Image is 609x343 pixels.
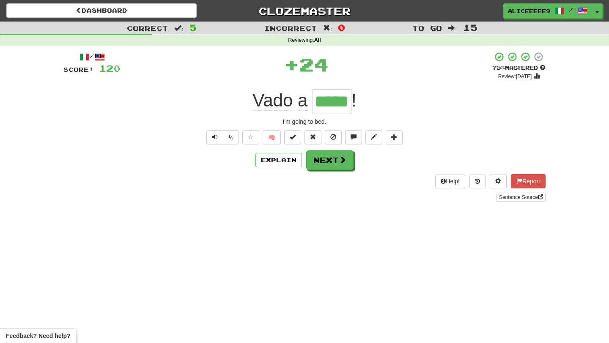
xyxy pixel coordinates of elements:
span: To go [412,24,442,32]
span: ! [351,90,357,110]
div: Mastered [492,64,546,72]
span: Open feedback widget [6,332,70,340]
a: Sentence Source [497,193,546,202]
span: + [284,52,299,77]
button: Ignore sentence (alt+i) [325,130,342,144]
span: 5 [189,22,197,33]
button: Reset to 0% Mastered (alt+r) [304,130,321,144]
span: 0 [338,22,345,33]
div: I'm going to bed. [63,117,546,126]
span: : [174,24,184,32]
a: Clozemaster [209,3,400,18]
button: Explain [255,153,302,167]
span: 24 [299,54,329,75]
button: Round history (alt+y) [469,174,486,188]
span: Correct [127,24,168,32]
div: Text-to-speech controls [205,130,239,144]
button: Next [306,150,354,170]
span: Incorrect [264,24,317,32]
a: aliceeeee9 / [503,3,592,19]
button: Edit sentence (alt+d) [365,130,382,144]
button: Report [511,174,546,188]
span: 75 % [492,64,505,71]
span: Vado [252,90,293,111]
span: : [448,24,457,32]
span: / [569,7,573,13]
small: Review: [DATE] [498,73,532,79]
button: Discuss sentence (alt+u) [345,130,362,144]
strong: All [314,37,321,43]
span: Score: [63,66,94,73]
span: 15 [463,22,477,33]
span: aliceeeee9 [508,7,550,15]
span: a [298,90,307,111]
button: Help! [435,174,465,188]
button: Set this sentence to 100% Mastered (alt+m) [284,130,301,144]
a: Dashboard [6,3,197,18]
button: Favorite sentence (alt+f) [242,130,259,144]
span: 120 [99,63,121,73]
button: ½ [223,130,239,144]
button: Add to collection (alt+a) [386,130,403,144]
button: 🧠 [263,130,281,144]
div: / [63,52,121,62]
button: Play sentence audio (ctl+space) [206,130,223,144]
span: : [323,24,332,32]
